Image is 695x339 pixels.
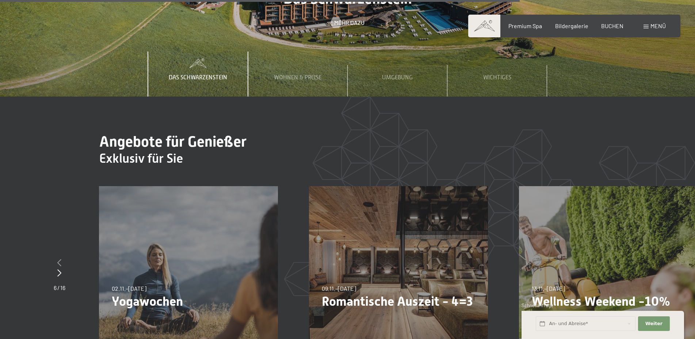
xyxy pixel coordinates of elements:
[331,19,364,27] a: Mehr dazu
[532,285,565,292] span: 13.11.–[DATE]
[334,19,364,27] span: Mehr dazu
[645,320,662,327] span: Weiter
[601,22,623,29] a: BUCHEN
[54,284,57,291] span: 6
[322,285,356,292] span: 09.11.–[DATE]
[532,294,685,309] p: Wellness Weekend -10%
[555,22,588,29] a: Bildergalerie
[60,284,65,291] span: 16
[169,74,227,81] span: Das Schwarzenstein
[638,316,669,331] button: Weiter
[112,294,265,309] p: Yogawochen
[99,133,247,150] span: Angebote für Genießer
[483,74,511,81] span: Wichtiges
[382,74,413,81] span: Umgebung
[508,22,542,29] a: Premium Spa
[99,151,183,166] span: Exklusiv für Sie
[522,302,553,308] span: Schnellanfrage
[112,285,146,292] span: 02.11.–[DATE]
[274,74,321,81] span: Wohnen & Preise
[57,284,60,291] span: /
[322,294,475,309] p: Romantische Auszeit - 4=3
[650,22,666,29] span: Menü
